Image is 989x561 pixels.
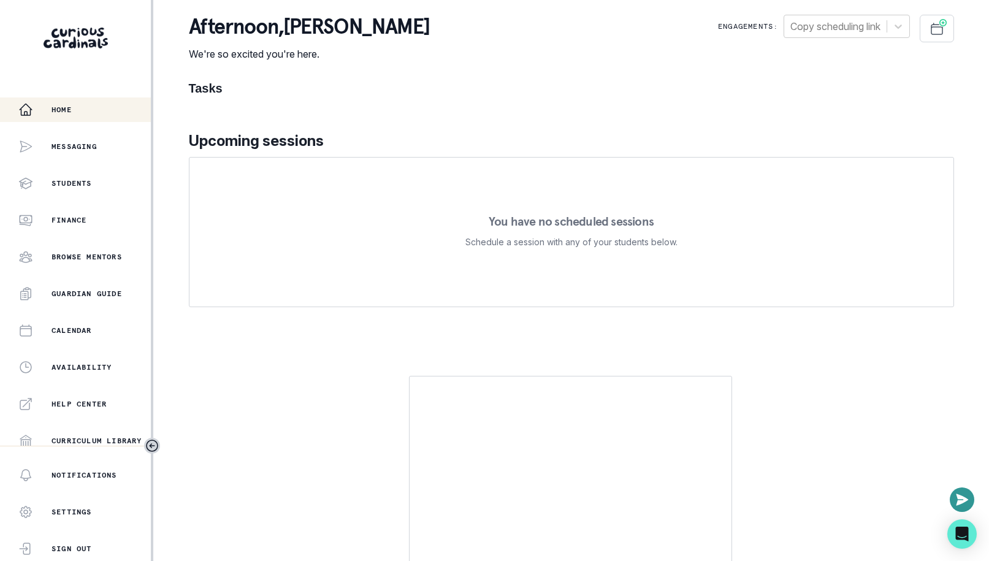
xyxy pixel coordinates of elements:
[144,438,160,454] button: Toggle sidebar
[489,215,654,227] p: You have no scheduled sessions
[790,19,880,34] div: Copy scheduling link
[52,507,92,517] p: Settings
[950,487,974,512] button: Open or close messaging widget
[189,47,430,61] p: We're so excited you're here.
[52,362,112,372] p: Availability
[52,436,142,446] p: Curriculum Library
[52,178,92,188] p: Students
[44,28,108,48] img: Curious Cardinals Logo
[52,326,92,335] p: Calendar
[52,215,86,225] p: Finance
[947,519,977,549] div: Open Intercom Messenger
[52,252,122,262] p: Browse Mentors
[52,105,72,115] p: Home
[465,235,678,250] p: Schedule a session with any of your students below.
[52,544,92,554] p: Sign Out
[920,15,954,42] button: Schedule Sessions
[52,399,107,409] p: Help Center
[718,21,778,31] p: Engagements:
[189,130,954,152] p: Upcoming sessions
[52,142,97,151] p: Messaging
[189,15,430,39] p: afternoon , [PERSON_NAME]
[189,81,954,96] h1: Tasks
[52,470,117,480] p: Notifications
[52,289,122,299] p: Guardian Guide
